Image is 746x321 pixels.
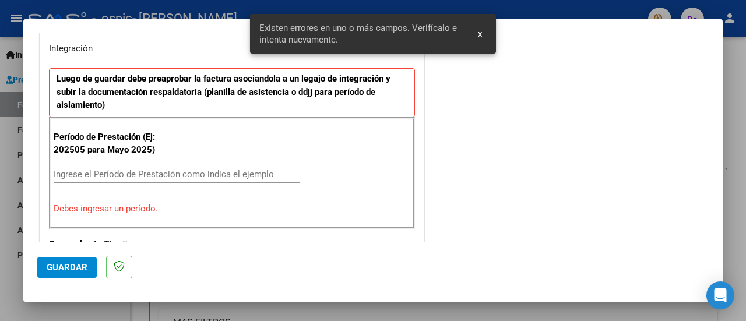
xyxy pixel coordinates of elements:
[706,281,734,309] div: Open Intercom Messenger
[54,130,161,157] p: Período de Prestación (Ej: 202505 para Mayo 2025)
[259,22,464,45] span: Existen errores en uno o más campos. Verifícalo e intenta nuevamente.
[37,257,97,278] button: Guardar
[49,238,159,251] p: Comprobante Tipo *
[54,202,410,216] p: Debes ingresar un período.
[469,23,491,44] button: x
[49,43,93,54] span: Integración
[57,73,390,110] strong: Luego de guardar debe preaprobar la factura asociandola a un legajo de integración y subir la doc...
[478,29,482,39] span: x
[47,262,87,273] span: Guardar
